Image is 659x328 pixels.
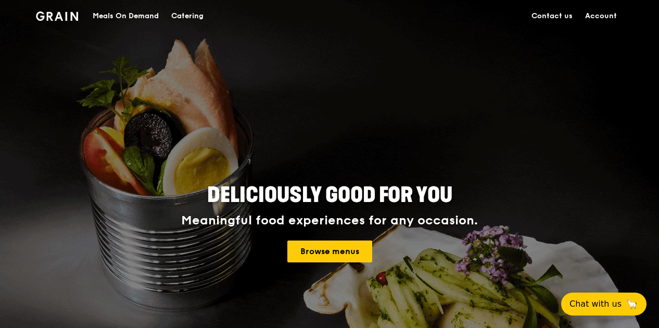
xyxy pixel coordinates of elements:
a: Browse menus [287,241,372,262]
span: Chat with us [569,298,622,310]
div: Meals On Demand [93,1,159,32]
a: Contact us [525,1,579,32]
span: 🦙 [626,298,638,310]
img: Grain [36,11,78,21]
div: Catering [171,1,204,32]
button: Chat with us🦙 [561,293,647,316]
a: Catering [165,1,210,32]
div: Meaningful food experiences for any occasion. [142,213,517,228]
a: Account [579,1,623,32]
span: Deliciously good for you [207,183,452,208]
